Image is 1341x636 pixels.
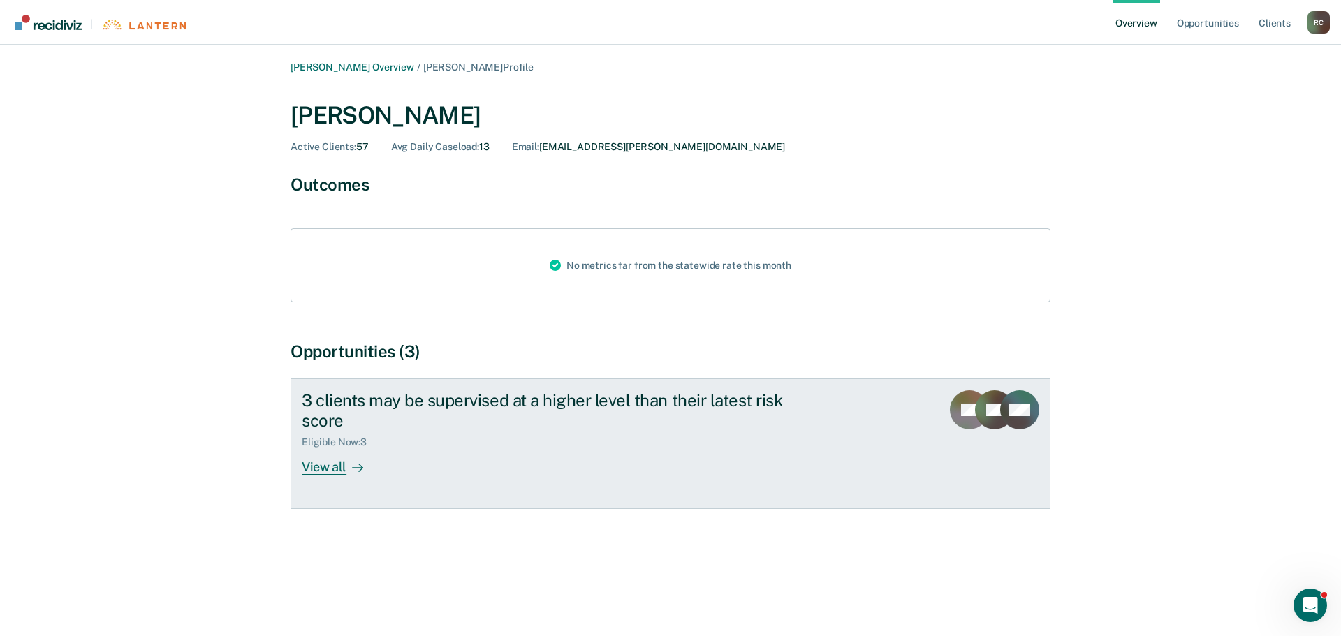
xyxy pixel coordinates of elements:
[391,141,479,152] span: Avg Daily Caseload :
[302,436,378,448] div: Eligible Now : 3
[291,341,1050,362] div: Opportunities (3)
[82,18,101,30] span: |
[291,141,356,152] span: Active Clients :
[302,448,380,475] div: View all
[15,15,82,30] img: Recidiviz
[1307,11,1330,34] div: R C
[423,61,534,73] span: [PERSON_NAME] Profile
[1294,589,1327,622] iframe: Intercom live chat
[291,61,414,73] a: [PERSON_NAME] Overview
[291,175,1050,195] div: Outcomes
[391,141,490,153] div: 13
[291,101,1050,130] div: [PERSON_NAME]
[1307,11,1330,34] button: Profile dropdown button
[291,378,1050,509] a: 3 clients may be supervised at a higher level than their latest risk scoreEligible Now:3View all
[291,141,369,153] div: 57
[302,390,792,431] div: 3 clients may be supervised at a higher level than their latest risk score
[512,141,785,153] div: [EMAIL_ADDRESS][PERSON_NAME][DOMAIN_NAME]
[101,20,186,30] img: Lantern
[414,61,423,73] span: /
[538,229,803,302] div: No metrics far from the statewide rate this month
[512,141,539,152] span: Email :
